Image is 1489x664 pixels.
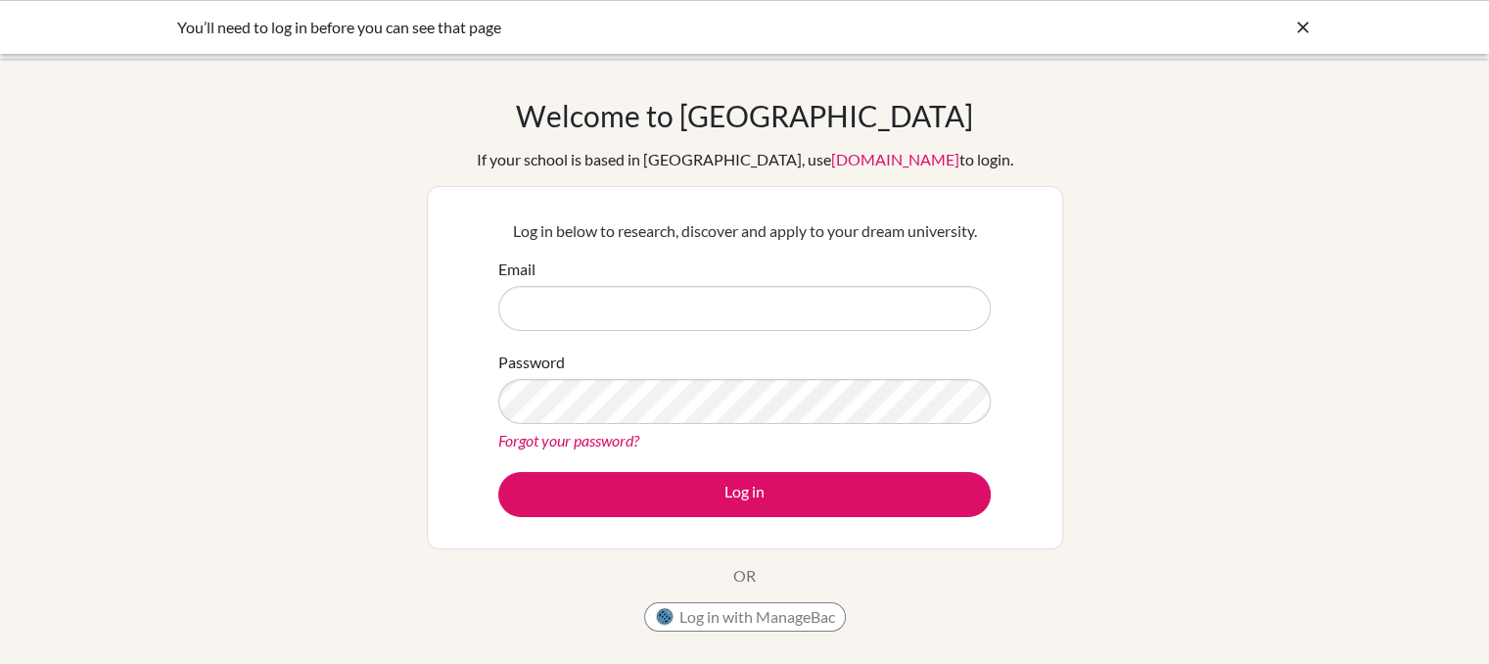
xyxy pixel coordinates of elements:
[516,98,973,133] h1: Welcome to [GEOGRAPHIC_DATA]
[177,16,1019,39] div: You’ll need to log in before you can see that page
[498,472,991,517] button: Log in
[498,351,565,374] label: Password
[831,150,959,168] a: [DOMAIN_NAME]
[498,258,535,281] label: Email
[644,602,846,632] button: Log in with ManageBac
[477,148,1013,171] div: If your school is based in [GEOGRAPHIC_DATA], use to login.
[498,431,639,450] a: Forgot your password?
[498,219,991,243] p: Log in below to research, discover and apply to your dream university.
[733,564,756,588] p: OR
